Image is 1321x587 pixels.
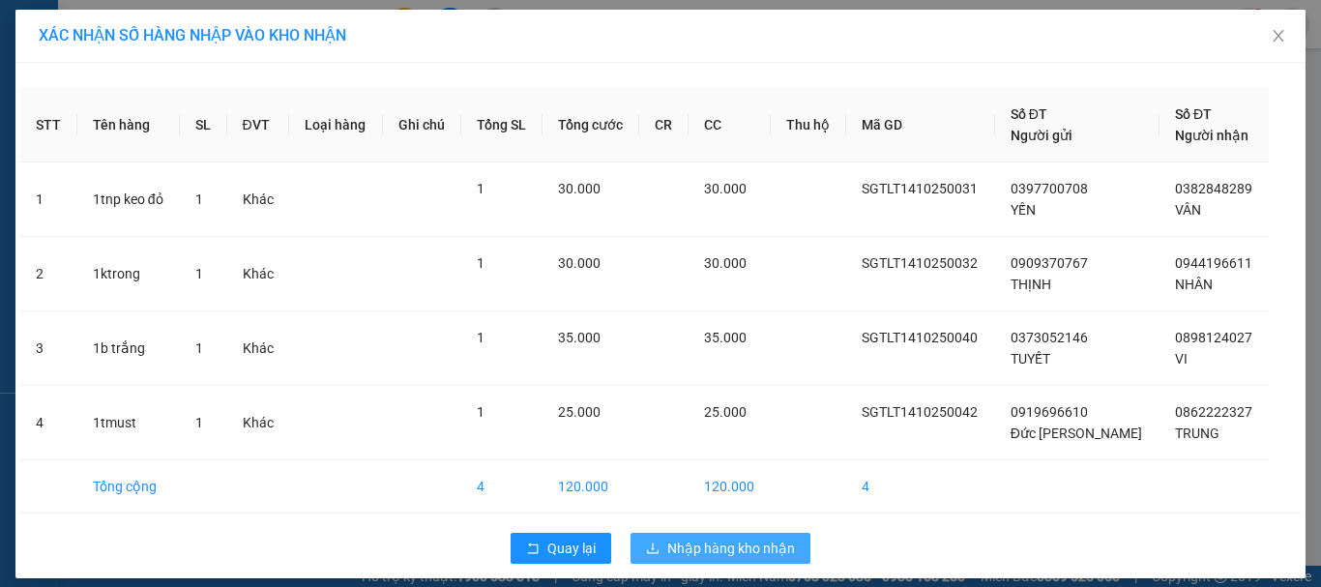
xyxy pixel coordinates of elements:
span: 30.000 [558,181,601,196]
td: 1tmust [77,386,180,460]
span: 0898124027 [1175,330,1252,345]
span: 1 [477,330,484,345]
span: Người nhận [1175,128,1248,143]
span: 1 [477,181,484,196]
th: Ghi chú [383,88,461,162]
th: Thu hộ [771,88,846,162]
span: 0944196611 [1175,255,1252,271]
span: 30.000 [558,255,601,271]
span: 1 [195,266,203,281]
span: 25.000 [704,404,747,420]
span: close [1271,28,1286,44]
span: Số ĐT [1175,106,1212,122]
span: TRUNG [1175,426,1219,441]
th: Tổng SL [461,88,543,162]
span: XÁC NHẬN SỐ HÀNG NHẬP VÀO KHO NHẬN [39,26,346,44]
td: Khác [227,311,290,386]
span: THỊNH [1011,277,1051,292]
span: 1 [477,404,484,420]
span: download [646,542,660,557]
td: 2 [20,237,77,311]
span: SGTLT1410250042 [862,404,978,420]
span: TUYẾT [1011,351,1050,367]
td: 120.000 [689,460,771,514]
span: 0919696610 [1011,404,1088,420]
td: 1 [20,162,77,237]
span: 35.000 [558,330,601,345]
td: 4 [461,460,543,514]
th: Tổng cước [543,88,639,162]
span: 0382848289 [1175,181,1252,196]
span: 0909370767 [1011,255,1088,271]
span: NHÂN [1175,277,1213,292]
span: 25.000 [558,404,601,420]
span: SGTLT1410250040 [862,330,978,345]
th: SL [180,88,227,162]
span: SGTLT1410250031 [862,181,978,196]
td: 1b trắng [77,311,180,386]
span: 0397700708 [1011,181,1088,196]
td: 4 [20,386,77,460]
span: 0373052146 [1011,330,1088,345]
span: VI [1175,351,1188,367]
span: Người gửi [1011,128,1072,143]
th: Mã GD [846,88,995,162]
span: 1 [195,191,203,207]
span: VÂN [1175,202,1201,218]
th: STT [20,88,77,162]
span: Đức [PERSON_NAME] [1011,426,1142,441]
span: Quay lại [547,538,596,559]
td: Tổng cộng [77,460,180,514]
th: Loại hàng [289,88,382,162]
th: Tên hàng [77,88,180,162]
button: Close [1251,10,1306,64]
th: CC [689,88,771,162]
td: Khác [227,237,290,311]
td: Khác [227,386,290,460]
td: 1tnp keo đỏ [77,162,180,237]
span: YẾN [1011,202,1036,218]
td: Khác [227,162,290,237]
span: 1 [195,415,203,430]
th: ĐVT [227,88,290,162]
td: 120.000 [543,460,639,514]
span: 1 [477,255,484,271]
span: 35.000 [704,330,747,345]
span: Số ĐT [1011,106,1047,122]
span: 30.000 [704,255,747,271]
button: rollbackQuay lại [511,533,611,564]
span: 0862222327 [1175,404,1252,420]
td: 1ktrong [77,237,180,311]
td: 4 [846,460,995,514]
button: downloadNhập hàng kho nhận [631,533,810,564]
span: SGTLT1410250032 [862,255,978,271]
span: 30.000 [704,181,747,196]
th: CR [639,88,689,162]
span: 1 [195,340,203,356]
td: 3 [20,311,77,386]
span: rollback [526,542,540,557]
span: Nhập hàng kho nhận [667,538,795,559]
